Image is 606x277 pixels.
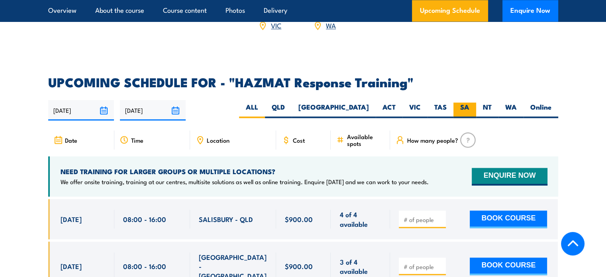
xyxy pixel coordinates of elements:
[476,102,498,118] label: NT
[326,20,336,30] a: WA
[524,102,558,118] label: Online
[293,137,305,143] span: Cost
[407,137,458,143] span: How many people?
[498,102,524,118] label: WA
[61,214,82,224] span: [DATE]
[285,214,313,224] span: $900.00
[239,102,265,118] label: ALL
[61,178,429,186] p: We offer onsite training, training at our centres, multisite solutions as well as online training...
[285,261,313,271] span: $900.00
[453,102,476,118] label: SA
[131,137,143,143] span: Time
[48,76,558,87] h2: UPCOMING SCHEDULE FOR - "HAZMAT Response Training"
[120,100,186,120] input: To date
[339,257,381,276] span: 3 of 4 available
[271,20,281,30] a: VIC
[207,137,229,143] span: Location
[470,257,547,275] button: BOOK COURSE
[48,100,114,120] input: From date
[403,216,443,224] input: # of people
[376,102,402,118] label: ACT
[428,102,453,118] label: TAS
[347,133,384,147] span: Available spots
[472,168,547,185] button: ENQUIRE NOW
[339,210,381,228] span: 4 of 4 available
[265,102,292,118] label: QLD
[402,102,428,118] label: VIC
[292,102,376,118] label: [GEOGRAPHIC_DATA]
[403,263,443,271] input: # of people
[61,167,429,176] h4: NEED TRAINING FOR LARGER GROUPS OR MULTIPLE LOCATIONS?
[65,137,77,143] span: Date
[61,261,82,271] span: [DATE]
[199,214,253,224] span: SALISBURY - QLD
[123,214,166,224] span: 08:00 - 16:00
[123,261,166,271] span: 08:00 - 16:00
[470,210,547,228] button: BOOK COURSE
